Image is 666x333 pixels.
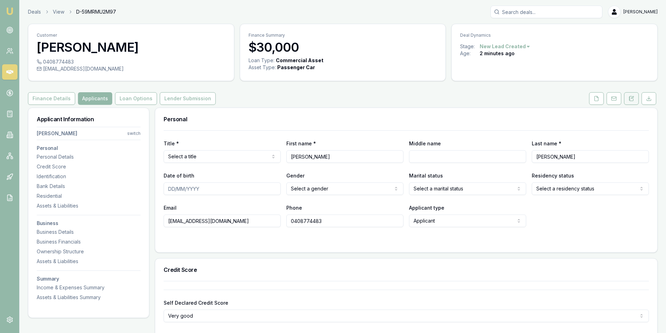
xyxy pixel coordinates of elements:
div: Business Financials [37,238,141,245]
h3: Business [37,221,141,226]
label: Last name * [532,140,561,146]
h3: Personal [164,116,649,122]
button: Lender Submission [160,92,216,105]
div: Personal Details [37,153,141,160]
button: Finance Details [28,92,75,105]
div: Passenger Car [277,64,315,71]
a: View [53,8,64,15]
div: Assets & Liabilities [37,258,141,265]
div: Residential [37,193,141,200]
div: Bank Details [37,183,141,190]
div: Stage: [460,43,480,50]
div: Assets & Liabilities Summary [37,294,141,301]
label: Gender [286,173,305,179]
div: Income & Expenses Summary [37,284,141,291]
h3: Summary [37,276,141,281]
h3: Personal [37,146,141,151]
div: Asset Type : [249,64,276,71]
button: Loan Options [115,92,157,105]
a: Applicants [77,92,114,105]
div: Loan Type: [249,57,274,64]
input: DD/MM/YYYY [164,182,281,195]
label: Residency status [532,173,574,179]
div: Assets & Liabilities [37,202,141,209]
label: Applicant type [409,205,444,211]
label: Title * [164,140,179,146]
a: Lender Submission [158,92,217,105]
div: switch [127,131,141,136]
a: Loan Options [114,92,158,105]
div: [EMAIL_ADDRESS][DOMAIN_NAME] [37,65,225,72]
div: Age: [460,50,480,57]
div: Credit Score [37,163,141,170]
span: [PERSON_NAME] [623,9,658,15]
div: 0408774483 [37,58,225,65]
div: Identification [37,173,141,180]
div: 2 minutes ago [480,50,515,57]
img: emu-icon-u.png [6,7,14,15]
div: Business Details [37,229,141,236]
input: Search deals [490,6,602,18]
p: Deal Dynamics [460,32,649,38]
h3: $30,000 [249,40,437,54]
p: Finance Summary [249,32,437,38]
div: Commercial Asset [276,57,323,64]
p: Customer [37,32,225,38]
label: Middle name [409,140,441,146]
label: Phone [286,205,302,211]
h3: [PERSON_NAME] [37,40,225,54]
label: Self Declared Credit Score [164,300,228,306]
label: Marital status [409,173,443,179]
label: First name * [286,140,316,146]
a: Finance Details [28,92,77,105]
button: Applicants [78,92,112,105]
a: Deals [28,8,41,15]
h3: Credit Score [164,267,649,273]
div: Ownership Structure [37,248,141,255]
label: Email [164,205,177,211]
button: New Lead Created [480,43,531,50]
input: 0431 234 567 [286,215,403,227]
div: [PERSON_NAME] [37,130,77,137]
nav: breadcrumb [28,8,116,15]
h3: Applicant Information [37,116,141,122]
span: D-59MRMU2M97 [76,8,116,15]
label: Date of birth [164,173,194,179]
